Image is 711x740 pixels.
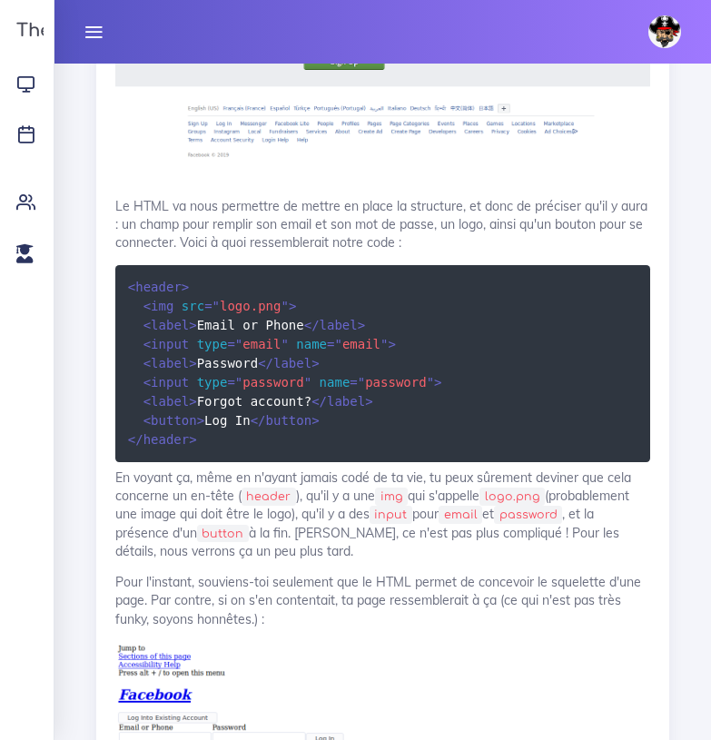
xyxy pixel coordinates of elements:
code: img [375,488,408,506]
span: " [281,337,288,351]
span: " [235,375,242,390]
span: " [212,299,220,313]
span: < [128,280,135,294]
span: < [143,413,151,428]
span: " [235,337,242,351]
span: = [327,337,334,351]
img: avatar [648,15,681,48]
span: < [143,337,151,351]
span: label [304,318,358,332]
code: email [439,506,482,524]
span: < [143,299,151,313]
span: = [204,299,212,313]
span: = [227,337,234,351]
span: input [143,375,190,390]
span: email [327,337,388,351]
span: password [227,375,311,390]
span: > [189,432,196,447]
span: " [304,375,311,390]
span: > [189,356,196,370]
span: type [197,337,228,351]
code: Email or Phone Password Forgot account? Log In [128,277,442,449]
span: password [350,375,434,390]
span: header [128,432,189,447]
span: header [128,280,182,294]
p: Pour l'instant, souviens-toi seulement que le HTML permet de concevoir le squelette d'une page. P... [115,573,650,628]
code: input [370,506,412,524]
code: logo.png [479,488,545,506]
span: </ [311,394,327,409]
span: > [289,299,296,313]
span: src [182,299,204,313]
span: > [197,413,204,428]
span: < [143,375,151,390]
span: = [350,375,357,390]
span: label [143,318,190,332]
span: </ [251,413,266,428]
span: logo.png [204,299,289,313]
span: > [182,280,189,294]
span: </ [304,318,320,332]
span: " [380,337,388,351]
span: > [365,394,372,409]
span: = [227,375,234,390]
span: < [143,318,151,332]
span: > [189,394,196,409]
code: header [242,488,296,506]
span: </ [128,432,143,447]
span: > [311,356,319,370]
p: Le HTML va nous permettre de mettre en place la structure, et donc de préciser qu'il y aura : un ... [115,197,650,252]
span: </ [258,356,273,370]
span: name [296,337,327,351]
span: label [143,394,190,409]
span: > [434,375,441,390]
span: < [143,394,151,409]
span: img [143,299,174,313]
span: name [320,375,351,390]
span: " [334,337,341,351]
span: < [143,356,151,370]
a: avatar [640,5,695,58]
code: password [494,506,562,524]
span: > [358,318,365,332]
span: label [258,356,311,370]
span: > [311,413,319,428]
span: > [389,337,396,351]
span: label [311,394,365,409]
span: button [251,413,311,428]
span: type [197,375,228,390]
span: " [281,299,288,313]
span: " [358,375,365,390]
p: En voyant ça, même en n'ayant jamais codé de ta vie, tu peux sûrement deviner que cela concerne u... [115,469,650,560]
span: > [189,318,196,332]
span: button [143,413,197,428]
span: input [143,337,190,351]
span: email [227,337,288,351]
span: label [143,356,190,370]
span: " [427,375,434,390]
code: button [197,525,249,543]
h3: The Hacking Project [11,21,203,41]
